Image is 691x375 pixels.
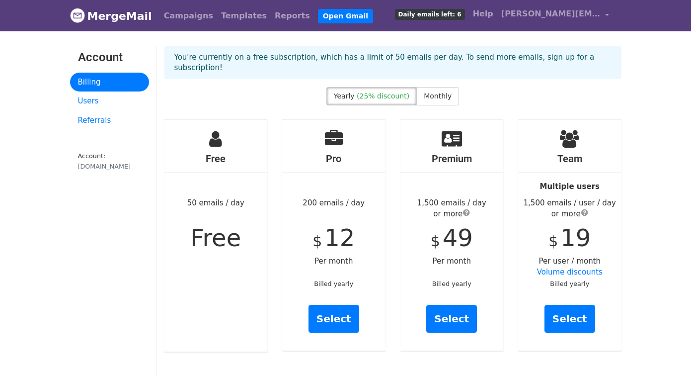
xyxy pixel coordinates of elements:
a: Users [70,92,149,111]
a: Help [469,4,497,24]
a: Open Gmail [318,9,373,23]
span: $ [548,232,558,250]
span: Monthly [424,92,452,100]
h4: Premium [400,153,504,165]
a: [PERSON_NAME][EMAIL_ADDRESS][DOMAIN_NAME] [497,4,614,27]
small: Billed yearly [314,280,353,287]
a: Campaigns [160,6,217,26]
span: $ [431,232,440,250]
h4: Pro [282,153,385,165]
div: Per user / month [518,120,621,351]
span: $ [312,232,322,250]
a: Volume discounts [537,268,603,277]
strong: Multiple users [540,182,600,191]
a: Select [544,305,595,333]
a: Templates [217,6,271,26]
small: Account: [78,152,141,171]
span: 12 [324,224,355,252]
a: Referrals [70,111,149,130]
div: Per month [400,120,504,351]
a: Billing [70,73,149,92]
span: (25% discount) [357,92,409,100]
span: Free [190,224,241,252]
div: 1,500 emails / user / day or more [518,197,621,220]
a: Daily emails left: 6 [391,4,469,24]
div: [DOMAIN_NAME] [78,162,141,171]
small: Billed yearly [432,280,471,287]
h4: Team [518,153,621,165]
h3: Account [78,50,141,65]
span: 19 [560,224,591,252]
div: 1,500 emails / day or more [400,197,504,220]
span: [PERSON_NAME][EMAIL_ADDRESS][DOMAIN_NAME] [501,8,601,20]
span: 49 [443,224,473,252]
a: Reports [271,6,314,26]
span: Yearly [334,92,355,100]
a: MergeMail [70,5,152,26]
a: Select [426,305,477,333]
small: Billed yearly [550,280,589,287]
h4: Free [164,153,268,165]
img: MergeMail logo [70,8,85,23]
p: You're currently on a free subscription, which has a limit of 50 emails per day. To send more ema... [174,52,612,73]
div: 50 emails / day [164,120,268,352]
div: 200 emails / day Per month [282,120,385,351]
span: Daily emails left: 6 [395,9,465,20]
a: Select [308,305,359,333]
